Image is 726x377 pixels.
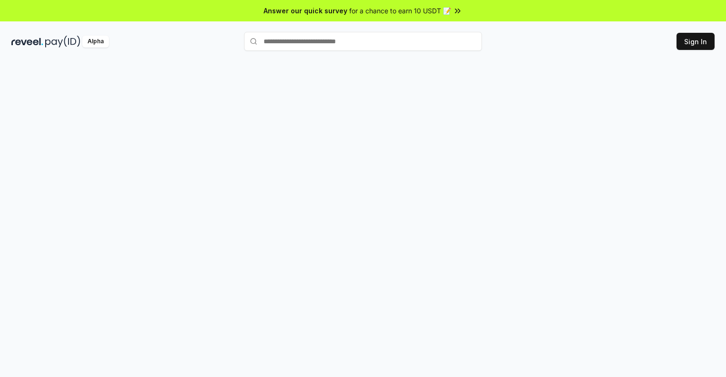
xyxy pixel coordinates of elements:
[82,36,109,48] div: Alpha
[349,6,451,16] span: for a chance to earn 10 USDT 📝
[677,33,715,50] button: Sign In
[264,6,347,16] span: Answer our quick survey
[11,36,43,48] img: reveel_dark
[45,36,80,48] img: pay_id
